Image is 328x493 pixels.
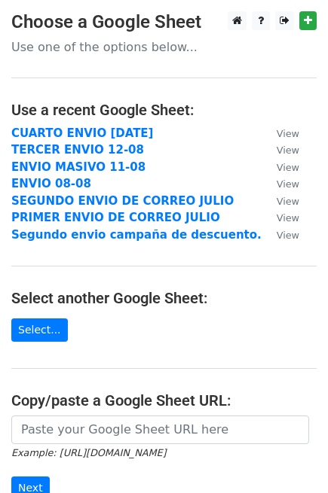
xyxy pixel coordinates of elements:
a: View [262,177,299,190]
h4: Copy/paste a Google Sheet URL: [11,391,317,409]
small: View [277,212,299,224]
small: View [277,145,299,156]
h4: Use a recent Google Sheet: [11,101,317,119]
a: View [262,228,299,242]
a: PRIMER ENVIO DE CORREO JULIO [11,211,220,224]
small: View [277,196,299,207]
h4: Select another Google Sheet: [11,289,317,307]
input: Paste your Google Sheet URL here [11,415,309,444]
a: View [262,126,299,140]
a: View [262,211,299,224]
a: ENVIO 08-08 [11,177,91,190]
a: CUARTO ENVIO [DATE] [11,126,153,140]
p: Use one of the options below... [11,39,317,55]
h3: Choose a Google Sheet [11,11,317,33]
a: TERCER ENVIO 12-08 [11,143,144,157]
small: Example: [URL][DOMAIN_NAME] [11,447,166,458]
a: View [262,160,299,174]
small: View [277,230,299,241]
a: SEGUNDO ENVIO DE CORREO JULIO [11,194,234,208]
a: ENVIO MASIVO 11-08 [11,160,146,174]
small: View [277,128,299,139]
small: View [277,178,299,190]
a: View [262,194,299,208]
small: View [277,162,299,173]
a: Select... [11,318,68,342]
a: Segundo envio campaña de descuento. [11,228,262,242]
a: View [262,143,299,157]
